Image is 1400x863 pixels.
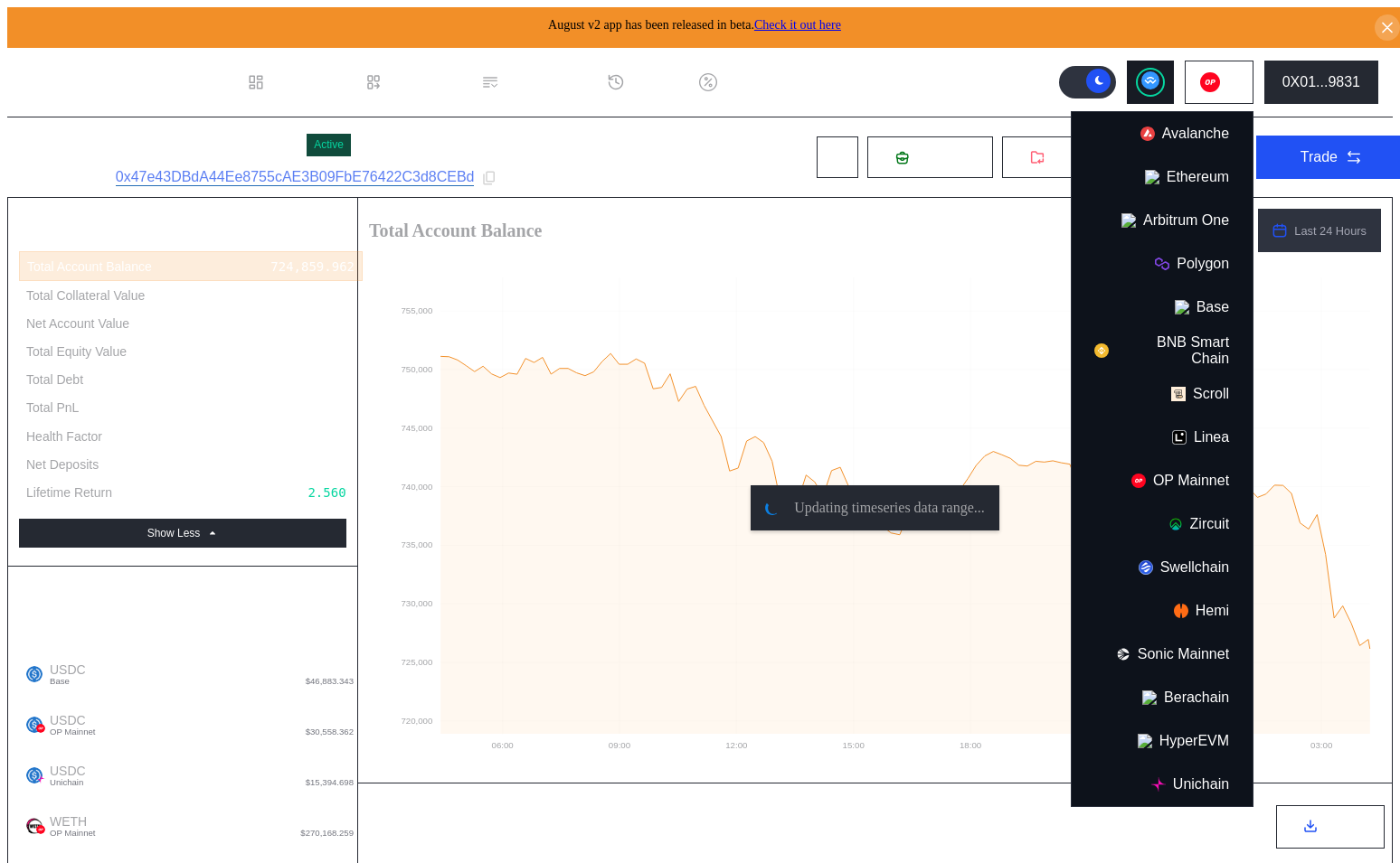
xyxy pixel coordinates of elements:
[43,713,95,736] span: USDC
[1310,740,1333,750] text: 03:00
[26,818,43,834] img: weth.png
[307,484,354,501] div: 2.560%
[306,727,354,736] span: $30,558.362
[1072,589,1253,633] button: Hemi
[609,740,631,750] text: 09:00
[1072,242,1253,286] button: Polygon
[26,428,102,445] div: Health Factor
[369,221,1244,239] h2: Total Account Balance
[632,74,677,90] div: History
[50,677,86,686] span: Base
[50,778,86,787] span: Unichain
[1145,170,1159,184] img: chain logo
[1072,372,1253,416] button: Scroll
[19,585,346,620] div: Account Balance
[307,814,354,830] div: 61.737
[26,315,129,332] div: Net Account Value
[1139,560,1153,575] img: chain logo
[1001,136,1141,179] button: Withdraw
[270,315,354,332] div: 375,722.482
[401,482,433,492] text: 740,000
[401,657,433,667] text: 725,000
[354,49,470,116] a: Loan Book
[116,169,475,186] a: 0x47e43DBdA44Ee8755cAE3B09FbE76422C3d8CEBd
[1072,719,1253,763] button: HyperEVM
[1072,763,1253,806] button: Unichain
[26,484,112,501] div: Lifetime Return
[314,138,344,151] div: Active
[26,767,43,783] img: usdc.png
[916,149,965,165] span: Deposit
[43,662,86,686] span: USDC
[754,18,841,32] a: Check it out here
[1072,459,1253,502] button: OP Mainnet
[1155,257,1169,271] img: chain logo
[724,74,833,90] div: Discount Factors
[19,620,346,649] div: Aggregate Balances
[26,717,43,733] img: usdc.png
[236,49,354,116] a: Dashboard
[470,49,596,116] a: Permissions
[1168,517,1183,531] img: chain logo
[306,677,354,686] span: $46,883.343
[270,343,354,360] div: 129,575.117
[1072,416,1253,459] button: Linea
[50,727,95,736] span: OP Mainnet
[1264,61,1378,104] button: 0X01...9831
[1072,633,1253,676] button: Sonic Mainnet
[26,666,43,682] img: usdc.png
[1301,149,1338,165] div: Trade
[43,814,95,838] span: WETH
[1276,805,1385,849] button: Export
[36,774,45,783] img: svg%3e
[26,399,79,416] div: Total PnL
[1175,300,1189,314] img: chain logo
[1116,647,1130,661] img: chain logo
[1174,604,1188,618] img: chain logo
[765,501,780,515] img: pending
[401,539,433,549] text: 735,000
[401,305,433,315] text: 755,000
[1172,430,1187,445] img: chain logo
[1072,155,1253,199] button: Ethereum
[1094,343,1109,358] img: chain logo
[27,258,152,275] div: Total Account Balance
[1072,329,1253,372] button: BNB Smart Chain
[26,371,83,388] div: Total Debt
[26,456,99,473] div: Net Deposits
[19,519,346,548] button: Show Less
[19,216,346,251] div: Account Summary
[36,673,45,682] img: base-BpWWO12p.svg
[1142,690,1157,705] img: chain logo
[373,817,474,838] div: DeFi Metrics
[1072,286,1253,329] button: Base
[1052,149,1112,165] span: Withdraw
[1138,734,1152,748] img: chain logo
[36,724,45,733] img: svg%3e
[401,364,433,374] text: 750,000
[278,662,354,678] div: 46,890.452
[147,527,201,539] div: Show Less
[1171,387,1186,401] img: chain logo
[270,287,354,304] div: 478,712.596
[300,829,354,838] span: $270,168.259
[1200,72,1220,92] img: chain logo
[1072,502,1253,546] button: Zircuit
[22,171,109,185] div: Subaccount ID:
[50,829,95,838] span: OP Mainnet
[316,428,354,445] div: 1.372
[1072,112,1253,155] button: Avalanche
[26,343,127,360] div: Total Equity Value
[270,371,354,388] div: 349,137.480
[725,740,748,750] text: 12:00
[22,128,299,162] div: [PERSON_NAME] Loan
[272,74,343,90] div: Dashboard
[390,74,459,90] div: Loan Book
[1131,474,1146,488] img: chain logo
[1072,199,1253,242] button: Arbitrum One
[1324,821,1357,834] span: Export
[285,399,354,416] div: 9,409.627
[278,764,354,779] div: 15,397.032
[36,825,45,834] img: svg%3e
[1282,74,1360,90] div: 0X01...9831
